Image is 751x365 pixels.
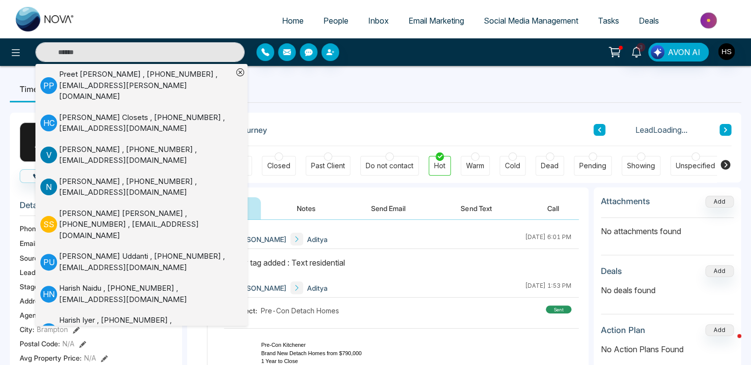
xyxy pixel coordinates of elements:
[40,286,57,303] p: H N
[20,223,42,234] span: Phone:
[588,11,629,30] a: Tasks
[59,208,233,242] div: [PERSON_NAME] [PERSON_NAME] , [PHONE_NUMBER] , [EMAIL_ADDRESS][DOMAIN_NAME]
[639,16,659,26] span: Deals
[601,266,622,276] h3: Deals
[267,161,290,171] div: Closed
[20,338,60,349] span: Postal Code :
[40,254,57,271] p: P U
[59,251,233,273] div: [PERSON_NAME] Uddanti , [PHONE_NUMBER] , [EMAIL_ADDRESS][DOMAIN_NAME]
[20,310,41,320] span: Agent:
[311,161,345,171] div: Past Client
[505,161,520,171] div: Cold
[601,284,734,296] p: No deals found
[37,324,68,335] span: Brampton
[718,43,735,60] img: User Avatar
[20,267,55,277] span: Lead Type:
[351,197,425,219] button: Send Email
[20,238,38,248] span: Email:
[40,323,57,340] p: H I
[59,144,233,166] div: [PERSON_NAME] , [PHONE_NUMBER] , [EMAIL_ADDRESS][DOMAIN_NAME]
[668,46,700,58] span: AVON AI
[718,332,741,355] iframe: Intercom live chat
[20,324,34,335] span: City :
[20,169,67,183] button: Call
[528,197,579,219] button: Call
[601,325,645,335] h3: Action Plan
[20,253,44,263] span: Source:
[579,161,606,171] div: Pending
[20,296,91,306] span: Address:
[525,281,571,294] div: [DATE] 1:53 PM
[705,196,734,208] button: Add
[625,43,648,60] a: 3
[307,234,328,244] span: Aditya
[705,197,734,205] span: Add
[40,179,57,195] p: N
[231,283,286,293] span: [PERSON_NAME]
[261,305,339,316] span: Pre-Con Detach Homes
[705,265,734,277] button: Add
[277,197,335,219] button: Notes
[541,161,559,171] div: Dead
[676,161,715,171] div: Unspecified
[601,343,734,355] p: No Action Plans Found
[408,16,464,26] span: Email Marketing
[601,218,734,237] p: No attachments found
[20,200,172,215] h3: Details
[20,353,82,363] span: Avg Property Price :
[434,161,445,171] div: Hot
[63,338,74,349] span: N/A
[59,283,233,305] div: Harish Naidu , [PHONE_NUMBER] , [EMAIL_ADDRESS][DOMAIN_NAME]
[231,234,286,244] span: [PERSON_NAME]
[59,69,233,102] div: Preet [PERSON_NAME] , [PHONE_NUMBER] , [EMAIL_ADDRESS][PERSON_NAME][DOMAIN_NAME]
[40,147,57,163] p: V
[525,233,571,245] div: [DATE] 6:01 PM
[635,124,688,136] span: Lead Loading...
[366,161,413,171] div: Do not contact
[282,16,304,26] span: Home
[307,283,328,293] span: Aditya
[16,7,75,31] img: Nova CRM Logo
[59,176,233,198] div: [PERSON_NAME] , [PHONE_NUMBER] , [EMAIL_ADDRESS][DOMAIN_NAME]
[10,76,61,102] li: Timeline
[705,324,734,336] button: Add
[627,161,655,171] div: Showing
[313,11,358,30] a: People
[272,11,313,30] a: Home
[20,122,59,162] div: A
[368,16,389,26] span: Inbox
[358,11,399,30] a: Inbox
[674,9,745,31] img: Market-place.gif
[648,43,709,61] button: AVON AI
[84,353,96,363] span: N/A
[636,43,645,52] span: 3
[40,77,57,94] p: P P
[651,45,664,59] img: Lead Flow
[323,16,348,26] span: People
[399,11,474,30] a: Email Marketing
[629,11,669,30] a: Deals
[40,216,57,233] p: S S
[59,315,233,348] div: Harish Iyer , [PHONE_NUMBER] , [EMAIL_ADDRESS][PERSON_NAME][DOMAIN_NAME]
[474,11,588,30] a: Social Media Management
[40,115,57,131] p: H C
[20,281,40,292] span: Stage:
[598,16,619,26] span: Tasks
[484,16,578,26] span: Social Media Management
[601,196,650,206] h3: Attachments
[546,305,571,313] div: sent
[441,197,511,219] button: Send Text
[59,112,233,134] div: [PERSON_NAME] Closets , [PHONE_NUMBER] , [EMAIL_ADDRESS][DOMAIN_NAME]
[466,161,484,171] div: Warm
